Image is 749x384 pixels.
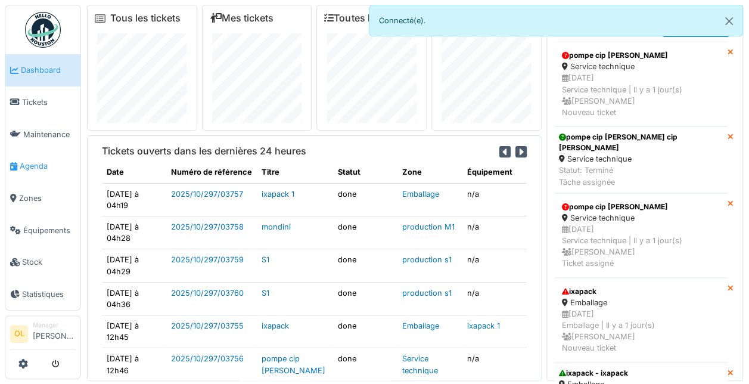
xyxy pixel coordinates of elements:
a: 2025/10/297/03755 [171,321,244,330]
th: Numéro de référence [166,162,257,183]
a: Toutes les tâches [324,13,413,24]
a: ixapack Emballage [DATE]Emballage | Il y a 1 jour(s) [PERSON_NAME]Nouveau ticket [554,278,728,363]
th: Équipement [462,162,527,183]
div: Service technique [562,61,720,72]
a: Emballage [402,190,439,199]
td: n/a [462,216,527,249]
a: Dashboard [5,54,80,86]
li: OL [10,325,28,343]
a: pompe cip [PERSON_NAME] [262,354,325,374]
div: ixapack [562,286,720,297]
td: n/a [462,183,527,216]
a: pompe cip [PERSON_NAME] Service technique [DATE]Service technique | Il y a 1 jour(s) [PERSON_NAME... [554,193,728,278]
td: done [333,348,397,381]
td: done [333,216,397,249]
div: pompe cip [PERSON_NAME] [562,50,720,61]
div: Emballage [562,297,720,308]
span: Stock [22,256,76,268]
a: production s1 [402,255,452,264]
a: Stock [5,246,80,278]
li: [PERSON_NAME] [33,321,76,346]
div: [DATE] Emballage | Il y a 1 jour(s) [PERSON_NAME] Nouveau ticket [562,308,720,354]
th: Zone [397,162,462,183]
td: [DATE] à 12h46 [102,348,166,381]
div: Connecté(e). [369,5,744,36]
a: Zones [5,182,80,215]
div: [DATE] Service technique | Il y a 1 jour(s) [PERSON_NAME] Ticket assigné [562,224,720,270]
th: Statut [333,162,397,183]
td: n/a [462,348,527,381]
span: Statistiques [22,289,76,300]
div: Service technique [559,153,723,165]
div: pompe cip [PERSON_NAME] [562,202,720,212]
img: Badge_color-CXgf-gQk.svg [25,12,61,48]
td: [DATE] à 04h19 [102,183,166,216]
span: Tickets [22,97,76,108]
a: pompe cip [PERSON_NAME] cip [PERSON_NAME] Service technique Statut: TerminéTâche assignée [554,126,728,193]
a: production M1 [402,222,455,231]
a: 2025/10/297/03758 [171,222,244,231]
div: Service technique [562,212,720,224]
a: 2025/10/297/03760 [171,289,244,298]
td: done [333,315,397,348]
span: Dashboard [21,64,76,76]
a: pompe cip [PERSON_NAME] Service technique [DATE]Service technique | Il y a 1 jour(s) [PERSON_NAME... [554,42,728,126]
a: ixapack 1 [262,190,294,199]
a: S1 [262,289,269,298]
td: done [333,183,397,216]
a: Mes tickets [210,13,274,24]
td: [DATE] à 04h29 [102,249,166,282]
div: [DATE] Service technique | Il y a 1 jour(s) [PERSON_NAME] Nouveau ticket [562,72,720,118]
a: Service technique [402,354,438,374]
td: n/a [462,282,527,315]
a: ixapack 1 [467,321,500,330]
a: Tous les tickets [110,13,181,24]
div: ixapack - ixapack [559,368,628,379]
a: Emballage [402,321,439,330]
a: Statistiques [5,278,80,311]
a: 2025/10/297/03759 [171,255,244,264]
a: ixapack [262,321,289,330]
a: 2025/10/297/03757 [171,190,243,199]
div: pompe cip [PERSON_NAME] cip [PERSON_NAME] [559,132,723,153]
a: Agenda [5,150,80,182]
a: mondini [262,222,291,231]
td: done [333,249,397,282]
td: [DATE] à 04h36 [102,282,166,315]
td: [DATE] à 12h45 [102,315,166,348]
span: Maintenance [23,129,76,140]
button: Close [716,5,742,37]
span: Agenda [20,160,76,172]
span: Équipements [23,225,76,236]
td: [DATE] à 04h28 [102,216,166,249]
td: done [333,282,397,315]
a: 2025/10/297/03756 [171,354,244,363]
div: Manager [33,321,76,330]
a: Maintenance [5,118,80,150]
div: Statut: Terminé Tâche assignée [559,165,723,187]
a: S1 [262,255,269,264]
a: Tickets [5,86,80,119]
span: Zones [19,193,76,204]
th: Titre [257,162,332,183]
th: Date [102,162,166,183]
a: Équipements [5,214,80,246]
h6: Tickets ouverts dans les dernières 24 heures [102,145,306,157]
td: n/a [462,249,527,282]
a: production s1 [402,289,452,298]
a: OL Manager[PERSON_NAME] [10,321,76,349]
